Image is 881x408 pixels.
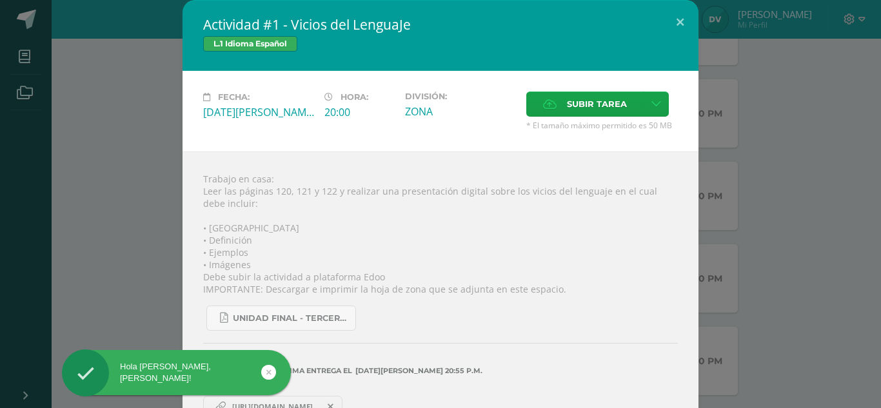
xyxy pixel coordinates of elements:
div: ZONA [405,104,516,119]
span: Fecha: [218,92,250,102]
div: [DATE][PERSON_NAME] [203,105,314,119]
span: Hora: [341,92,368,102]
span: L.1 Idioma Español [203,36,297,52]
span: Subir tarea [567,92,627,116]
div: 20:00 [324,105,395,119]
span: UNIDAD FINAL - TERCERO BASICO A-B-C.pdf [233,313,349,324]
div: Hola [PERSON_NAME], [PERSON_NAME]! [62,361,291,384]
h2: Actividad #1 - Vicios del LenguaJe [203,15,678,34]
span: * El tamaño máximo permitido es 50 MB [526,120,678,131]
a: UNIDAD FINAL - TERCERO BASICO A-B-C.pdf [206,306,356,331]
label: División: [405,92,516,101]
